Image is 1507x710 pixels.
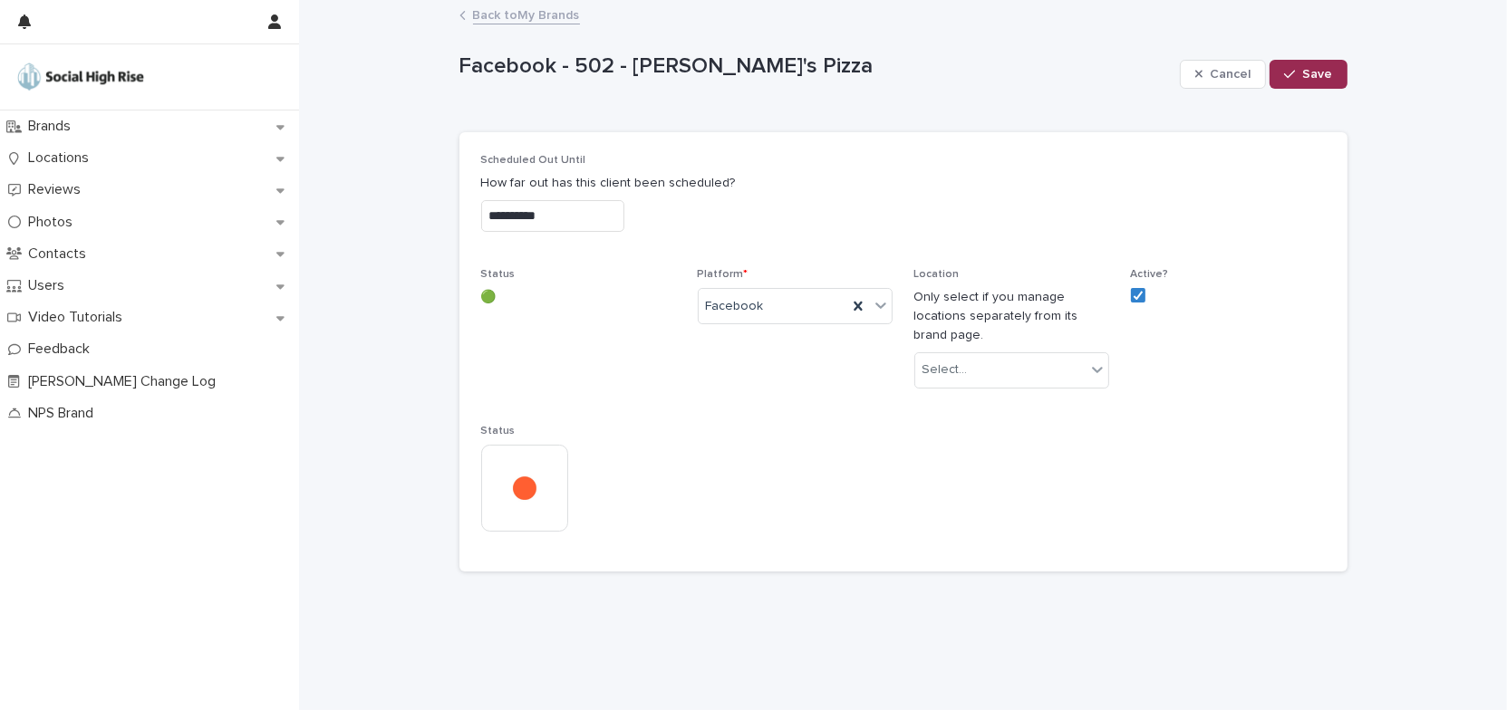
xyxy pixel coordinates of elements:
span: Active? [1131,269,1169,280]
p: 🟢 [481,288,676,307]
span: Platform [698,269,749,280]
p: Facebook - 502 - [PERSON_NAME]'s Pizza [459,53,1173,80]
button: Save [1270,60,1347,89]
p: Users [21,277,79,294]
span: Facebook [706,297,764,316]
p: Contacts [21,245,101,263]
span: Scheduled Out Until [481,155,586,166]
p: NPS Brand [21,405,108,422]
p: Photos [21,214,87,231]
p: How far out has this client been scheduled? [481,174,1326,193]
p: Feedback [21,341,104,358]
img: o5DnuTxEQV6sW9jFYBBf [14,59,147,95]
p: Reviews [21,181,95,198]
p: [PERSON_NAME] Change Log [21,373,230,390]
span: Location [914,269,960,280]
div: Select... [923,360,968,379]
span: Status [481,269,516,280]
button: Cancel [1180,60,1267,89]
span: Save [1303,68,1333,81]
span: Status [481,426,516,437]
p: Locations [21,149,103,167]
span: Cancel [1210,68,1251,81]
p: Video Tutorials [21,309,137,326]
p: Brands [21,118,85,135]
a: Back toMy Brands [473,4,580,24]
p: Only select if you manage locations separately from its brand page. [914,288,1109,344]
